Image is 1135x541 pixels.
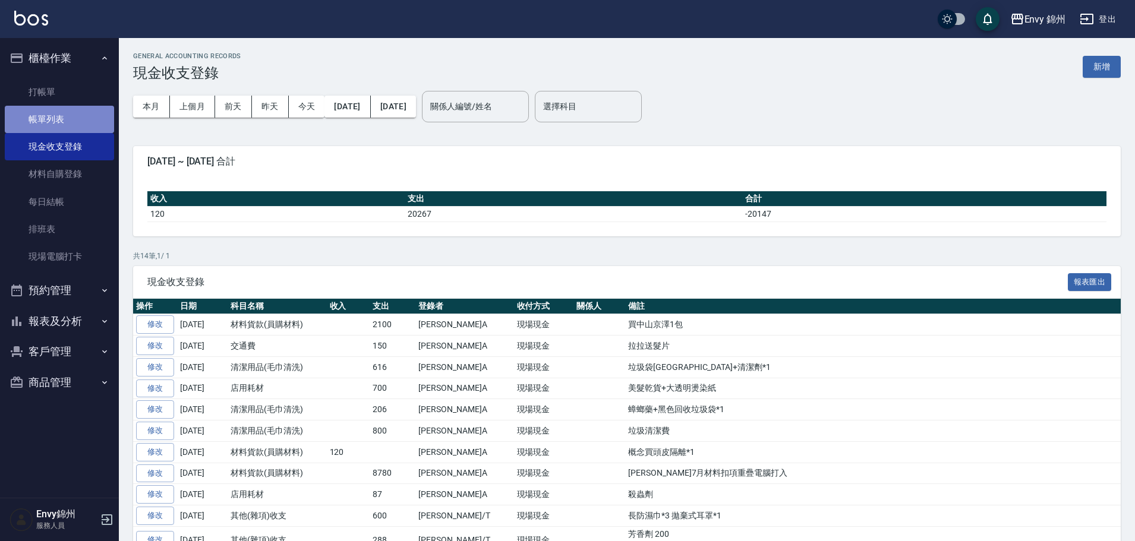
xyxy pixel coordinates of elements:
h2: GENERAL ACCOUNTING RECORDS [133,52,241,60]
a: 材料自購登錄 [5,160,114,188]
td: 現場現金 [514,505,574,527]
p: 服務人員 [36,520,97,531]
td: 120 [327,441,370,463]
td: 8780 [370,463,415,484]
th: 合計 [742,191,1106,207]
a: 修改 [136,464,174,483]
th: 科目名稱 [228,299,327,314]
h5: Envy錦州 [36,508,97,520]
th: 日期 [177,299,228,314]
button: 新增 [1083,56,1121,78]
td: 材料貨款(員購材料) [228,463,327,484]
td: 現場現金 [514,378,574,399]
th: 收入 [147,191,405,207]
td: [PERSON_NAME]A [415,356,513,378]
button: [DATE] [371,96,416,118]
a: 修改 [136,315,174,334]
td: [DATE] [177,336,228,357]
td: 蟑螂藥+黑色回收垃圾袋*1 [625,399,1121,420]
td: [PERSON_NAME]A [415,378,513,399]
a: 新增 [1083,61,1121,72]
th: 登錄者 [415,299,513,314]
td: [DATE] [177,505,228,527]
a: 修改 [136,422,174,440]
td: 其他(雜項)收支 [228,505,327,527]
td: 150 [370,336,415,357]
td: 2100 [370,314,415,336]
td: 材料貨款(員購材料) [228,314,327,336]
td: 清潔用品(毛巾清洗) [228,420,327,442]
td: 600 [370,505,415,527]
th: 支出 [370,299,415,314]
td: 現場現金 [514,314,574,336]
a: 修改 [136,485,174,504]
button: Envy 錦州 [1005,7,1071,31]
a: 現金收支登錄 [5,133,114,160]
button: 本月 [133,96,170,118]
img: Logo [14,11,48,26]
button: 上個月 [170,96,215,118]
td: 店用耗材 [228,484,327,505]
a: 排班表 [5,216,114,243]
td: 店用耗材 [228,378,327,399]
button: 報表匯出 [1068,273,1112,292]
a: 現場電腦打卡 [5,243,114,270]
button: [DATE] [324,96,370,118]
td: 616 [370,356,415,378]
button: 今天 [289,96,325,118]
th: 支出 [405,191,742,207]
td: 現場現金 [514,356,574,378]
a: 修改 [136,443,174,461]
button: 櫃檯作業 [5,43,114,74]
td: 現場現金 [514,441,574,463]
td: [PERSON_NAME]A [415,420,513,442]
a: 修改 [136,400,174,419]
th: 收付方式 [514,299,574,314]
td: [DATE] [177,463,228,484]
td: 現場現金 [514,463,574,484]
td: -20147 [742,206,1106,222]
th: 備註 [625,299,1121,314]
span: [DATE] ~ [DATE] 合計 [147,156,1106,167]
th: 收入 [327,299,370,314]
button: save [976,7,1000,31]
td: 殺蟲劑 [625,484,1121,505]
td: [PERSON_NAME]7月材料扣項重疊電腦打入 [625,463,1121,484]
td: 垃圾清潔費 [625,420,1121,442]
a: 每日結帳 [5,188,114,216]
a: 打帳單 [5,78,114,106]
a: 修改 [136,507,174,525]
a: 修改 [136,337,174,355]
a: 帳單列表 [5,106,114,133]
td: [PERSON_NAME]A [415,399,513,420]
a: 報表匯出 [1068,276,1112,287]
h3: 現金收支登錄 [133,65,241,81]
th: 操作 [133,299,177,314]
td: [DATE] [177,378,228,399]
td: 清潔用品(毛巾清洗) [228,399,327,420]
td: 120 [147,206,405,222]
span: 現金收支登錄 [147,276,1068,288]
td: 垃圾袋[GEOGRAPHIC_DATA]+清潔劑*1 [625,356,1121,378]
td: 87 [370,484,415,505]
td: 現場現金 [514,420,574,442]
td: 買中山京澤1包 [625,314,1121,336]
td: 700 [370,378,415,399]
td: 拉拉送髮片 [625,336,1121,357]
img: Person [10,508,33,531]
td: 206 [370,399,415,420]
button: 登出 [1075,8,1121,30]
p: 共 14 筆, 1 / 1 [133,251,1121,261]
td: [DATE] [177,356,228,378]
button: 報表及分析 [5,306,114,337]
td: 交通費 [228,336,327,357]
td: 清潔用品(毛巾清洗) [228,356,327,378]
td: [DATE] [177,399,228,420]
a: 修改 [136,379,174,398]
td: [PERSON_NAME]A [415,484,513,505]
button: 商品管理 [5,367,114,398]
td: [PERSON_NAME]A [415,314,513,336]
button: 預約管理 [5,275,114,306]
button: 前天 [215,96,252,118]
td: [PERSON_NAME]/T [415,505,513,527]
